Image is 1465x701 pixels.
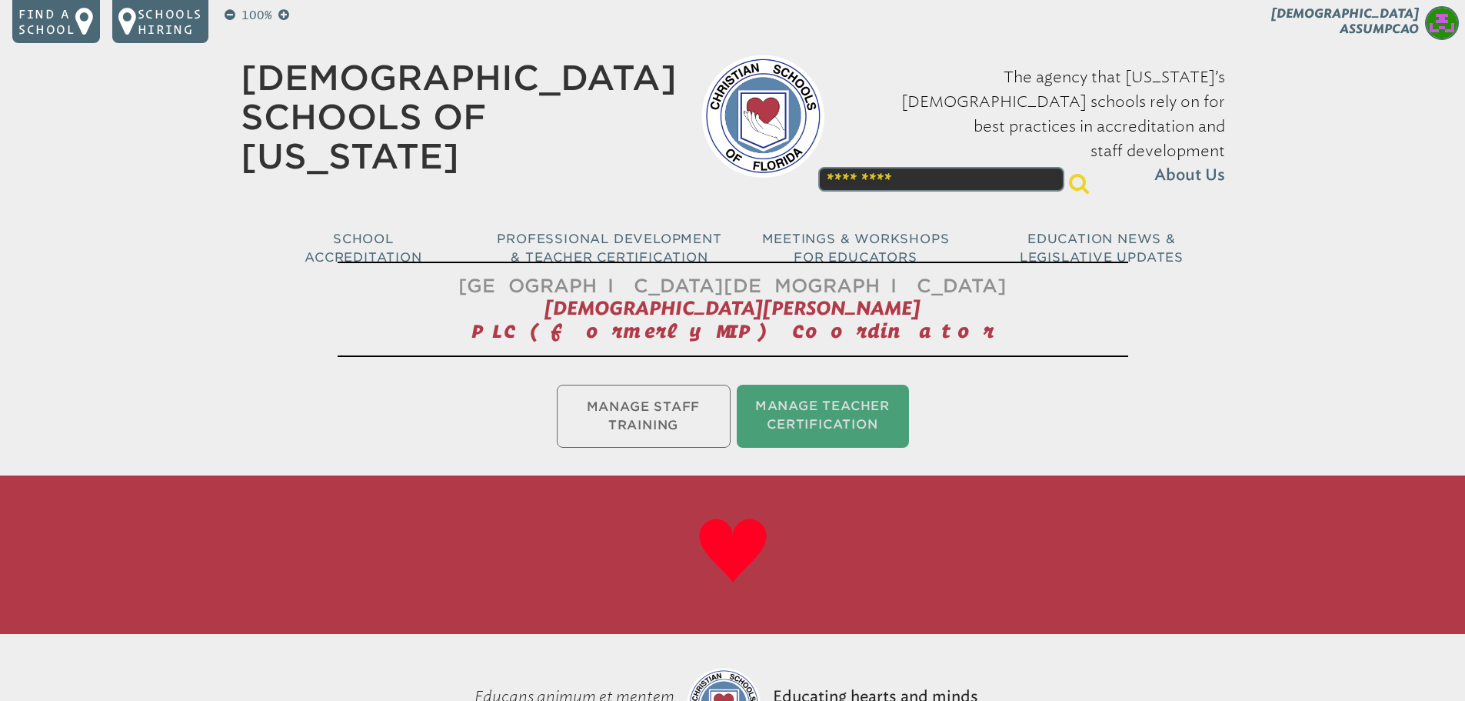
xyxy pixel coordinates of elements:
[471,320,994,342] span: PLC (formerly MIP) Coordinator
[762,232,950,265] span: Meetings & Workshops for Educators
[1425,6,1459,40] img: 90f20c6723bc69a797cc45e9c8b6f09d
[1271,6,1419,36] span: [DEMOGRAPHIC_DATA] Assumpcao
[737,385,909,448] li: Manage Teacher Certification
[687,506,779,599] img: heart-darker.svg
[238,6,275,25] p: 100%
[18,6,75,37] p: Find a school
[1154,163,1225,188] span: About Us
[701,55,824,178] img: csf-logo-web-colors.png
[544,297,921,319] span: [DEMOGRAPHIC_DATA][PERSON_NAME]
[849,65,1225,188] p: The agency that [US_STATE]’s [DEMOGRAPHIC_DATA] schools rely on for best practices in accreditati...
[305,232,421,265] span: School Accreditation
[1020,232,1184,265] span: Education News & Legislative Updates
[241,58,677,176] a: [DEMOGRAPHIC_DATA] Schools of [US_STATE]
[138,6,202,37] p: Schools Hiring
[497,232,721,265] span: Professional Development & Teacher Certification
